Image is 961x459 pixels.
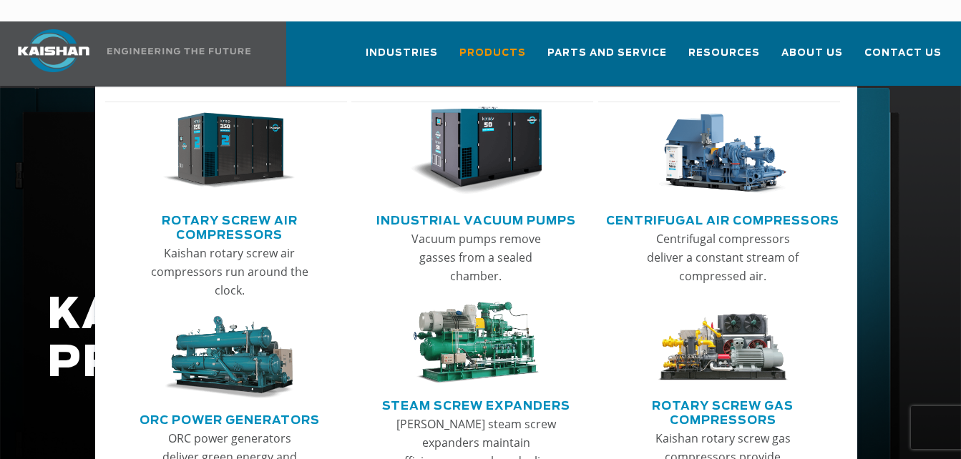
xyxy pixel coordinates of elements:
[47,292,767,388] h1: KAISHAN PRODUCTS
[150,244,310,300] p: Kaishan rotary screw air compressors run around the clock.
[107,48,250,54] img: Engineering the future
[163,316,296,398] img: thumb-ORC-Power-Generators
[864,34,942,83] a: Contact Us
[864,45,942,61] span: Contact Us
[163,107,296,195] img: thumb-Rotary-Screw-Air-Compressors
[781,45,843,61] span: About Us
[657,302,789,384] img: thumb-Rotary-Screw-Gas-Compressors
[376,208,576,229] a: Industrial Vacuum Pumps
[643,229,803,285] p: Centrifugal compressors deliver a constant stream of compressed air.
[382,393,570,415] a: Steam Screw Expanders
[459,45,526,61] span: Products
[605,393,840,429] a: Rotary Screw Gas Compressors
[112,208,347,244] a: Rotary Screw Air Compressors
[459,34,526,83] a: Products
[547,45,667,61] span: Parts and Service
[547,34,667,83] a: Parts and Service
[688,45,760,61] span: Resources
[410,302,542,384] img: thumb-Steam-Screw-Expanders
[688,34,760,83] a: Resources
[366,34,438,83] a: Industries
[781,34,843,83] a: About Us
[366,45,438,61] span: Industries
[606,208,839,229] a: Centrifugal Air Compressors
[657,107,789,195] img: thumb-Centrifugal-Air-Compressors
[410,107,542,195] img: thumb-Industrial-Vacuum-Pumps
[140,408,320,429] a: ORC Power Generators
[396,229,556,285] p: Vacuum pumps remove gasses from a sealed chamber.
